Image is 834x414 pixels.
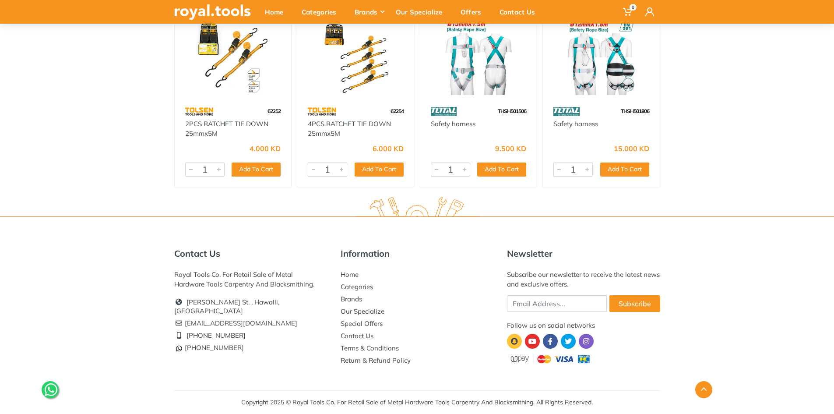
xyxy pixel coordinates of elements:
div: Royal Tools Co. For Retail Sale of Metal Hardware Tools Carpentry And Blacksmithing. [174,270,327,289]
span: 0 [630,4,637,11]
a: Terms & Conditions [341,344,399,352]
div: Offers [454,3,493,21]
a: Return & Refund Policy [341,356,411,364]
h5: Information [341,248,494,259]
a: [PHONE_NUMBER] [174,343,244,352]
div: Copyright 2025 © Royal Tools Co. For Retail Sale of Metal Hardware Tools Carpentry And Blacksmith... [241,398,593,407]
div: 4.000 KD [250,145,281,152]
a: 2PCS RATCHET TIE DOWN 25mmx5M [185,120,268,138]
button: Add To Cart [355,163,404,177]
div: Contact Us [493,3,547,21]
span: THSH501806 [621,108,649,114]
div: Our Specialize [390,3,454,21]
button: Subscribe [609,295,660,312]
li: [EMAIL_ADDRESS][DOMAIN_NAME] [174,317,327,329]
a: [PHONE_NUMBER] [187,331,246,340]
a: Contact Us [341,332,373,340]
h5: Newsletter [507,248,660,259]
div: 6.000 KD [373,145,404,152]
a: Safety harness [431,120,475,128]
div: 9.500 KD [495,145,526,152]
span: 62252 [267,108,281,114]
img: 86.webp [553,104,580,119]
img: Royal Tools - 4PCS RATCHET TIE DOWN 25mmx5M [305,19,406,95]
a: Categories [341,283,373,291]
div: Brands [348,3,390,21]
button: Add To Cart [600,163,649,177]
img: 64.webp [185,104,214,119]
a: Special Offers [341,319,383,328]
a: Safety harness [553,120,598,128]
img: royal.tools Logo [174,4,251,20]
a: Brands [341,295,362,303]
input: Email Address... [507,295,607,312]
div: Follow us on social networks [507,321,660,330]
div: Categories [296,3,348,21]
img: upay.png [507,353,595,365]
img: Royal Tools - Safety harness [551,19,652,95]
a: [PERSON_NAME] St. , Hawalli, [GEOGRAPHIC_DATA] [174,298,279,315]
a: Our Specialize [341,307,384,315]
img: Royal Tools - 2PCS RATCHET TIE DOWN 25mmx5M [183,19,284,95]
div: 15.000 KD [614,145,649,152]
a: Home [341,270,359,279]
span: 62254 [391,108,404,114]
img: 64.webp [308,104,336,119]
img: Royal Tools - Safety harness [428,19,529,95]
button: Add To Cart [477,163,526,177]
img: 86.webp [431,104,457,119]
a: 4PCS RATCHET TIE DOWN 25mmx5M [308,120,391,138]
span: THSH501506 [498,108,526,114]
div: Subscribe our newsletter to receive the latest news and exclusive offers. [507,270,660,289]
div: Home [259,3,296,21]
h5: Contact Us [174,248,327,259]
button: Add To Cart [232,163,281,177]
